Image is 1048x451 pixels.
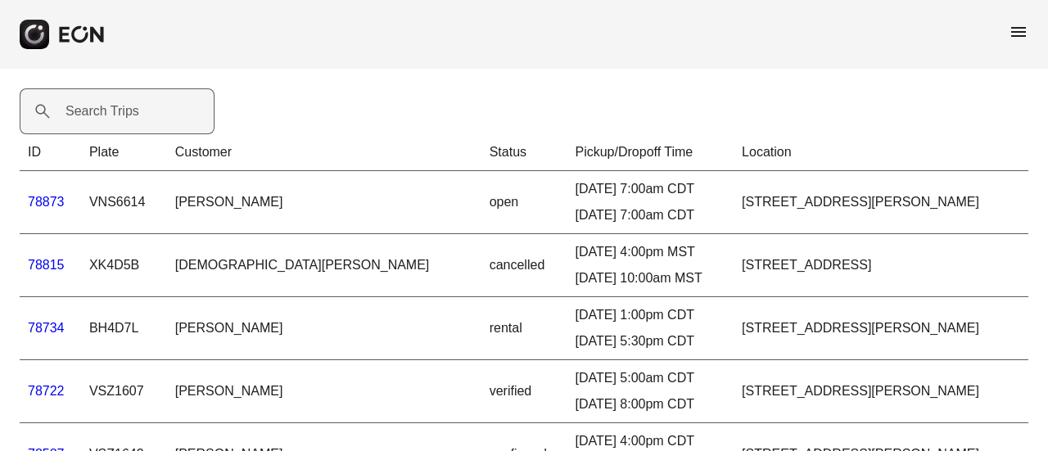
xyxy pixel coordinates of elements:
[167,297,481,360] td: [PERSON_NAME]
[734,171,1028,234] td: [STREET_ADDRESS][PERSON_NAME]
[481,171,567,234] td: open
[81,234,167,297] td: XK4D5B
[28,258,65,272] a: 78815
[481,360,567,423] td: verified
[167,360,481,423] td: [PERSON_NAME]
[167,234,481,297] td: [DEMOGRAPHIC_DATA][PERSON_NAME]
[81,171,167,234] td: VNS6614
[81,360,167,423] td: VSZ1607
[167,171,481,234] td: [PERSON_NAME]
[65,101,139,121] label: Search Trips
[1009,22,1028,42] span: menu
[575,431,725,451] div: [DATE] 4:00pm CDT
[20,134,81,171] th: ID
[575,305,725,325] div: [DATE] 1:00pm CDT
[734,360,1028,423] td: [STREET_ADDRESS][PERSON_NAME]
[575,242,725,262] div: [DATE] 4:00pm MST
[81,297,167,360] td: BH4D7L
[575,268,725,288] div: [DATE] 10:00am MST
[481,297,567,360] td: rental
[734,134,1028,171] th: Location
[167,134,481,171] th: Customer
[575,331,725,351] div: [DATE] 5:30pm CDT
[575,395,725,414] div: [DATE] 8:00pm CDT
[567,134,734,171] th: Pickup/Dropoff Time
[28,384,65,398] a: 78722
[734,234,1028,297] td: [STREET_ADDRESS]
[481,234,567,297] td: cancelled
[28,195,65,209] a: 78873
[481,134,567,171] th: Status
[575,368,725,388] div: [DATE] 5:00am CDT
[575,179,725,199] div: [DATE] 7:00am CDT
[81,134,167,171] th: Plate
[575,205,725,225] div: [DATE] 7:00am CDT
[28,321,65,335] a: 78734
[734,297,1028,360] td: [STREET_ADDRESS][PERSON_NAME]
